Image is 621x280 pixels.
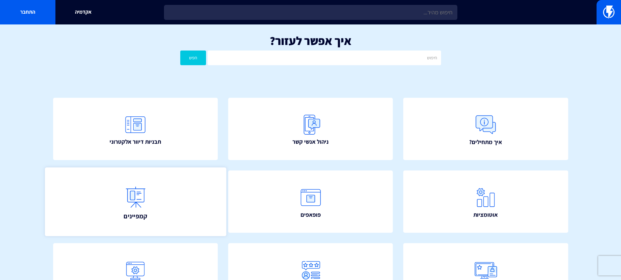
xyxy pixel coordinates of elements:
h1: איך אפשר לעזור? [10,34,611,47]
span: ניהול אנשי קשר [292,138,329,146]
input: חיפוש מהיר... [164,5,457,20]
span: איך מתחילים? [469,138,502,146]
span: קמפיינים [124,211,147,220]
a: אוטומציות [403,170,568,233]
a: קמפיינים [45,167,226,236]
a: איך מתחילים? [403,98,568,160]
span: אוטומציות [473,211,498,219]
a: ניהול אנשי קשר [228,98,393,160]
a: תבניות דיוור אלקטרוני [53,98,218,160]
span: פופאפים [301,211,321,219]
input: חיפוש [208,51,441,65]
button: חפש [180,51,206,65]
a: פופאפים [228,170,393,233]
span: תבניות דיוור אלקטרוני [110,138,161,146]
